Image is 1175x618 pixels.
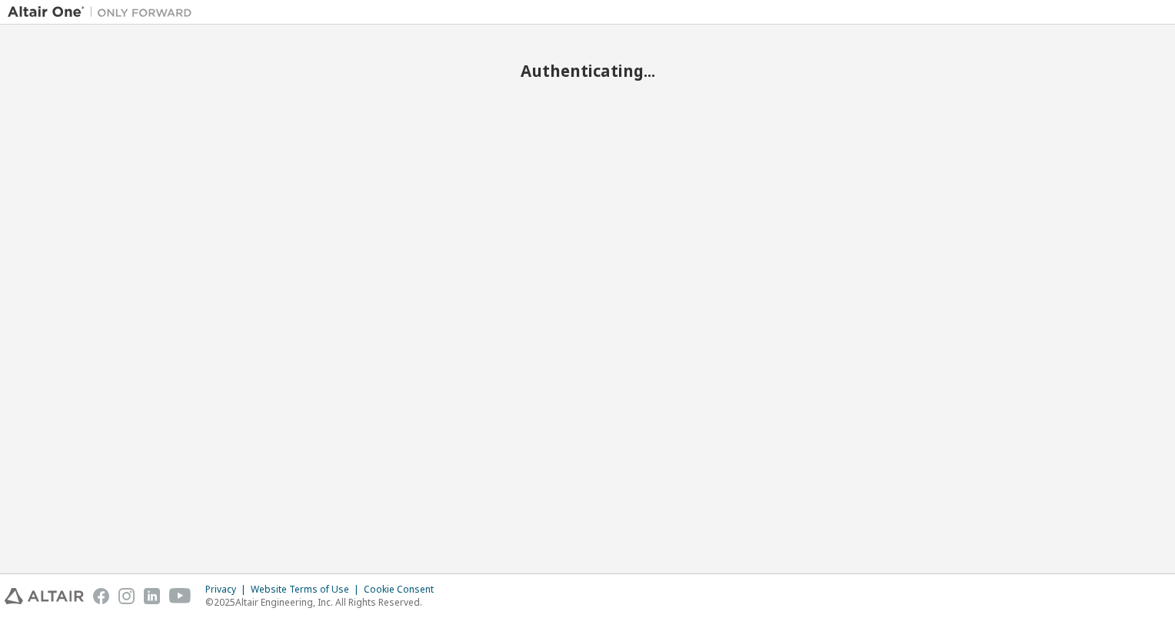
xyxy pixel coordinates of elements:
[251,583,364,596] div: Website Terms of Use
[169,588,191,604] img: youtube.svg
[144,588,160,604] img: linkedin.svg
[5,588,84,604] img: altair_logo.svg
[205,583,251,596] div: Privacy
[364,583,443,596] div: Cookie Consent
[118,588,135,604] img: instagram.svg
[8,61,1167,81] h2: Authenticating...
[205,596,443,609] p: © 2025 Altair Engineering, Inc. All Rights Reserved.
[8,5,200,20] img: Altair One
[93,588,109,604] img: facebook.svg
